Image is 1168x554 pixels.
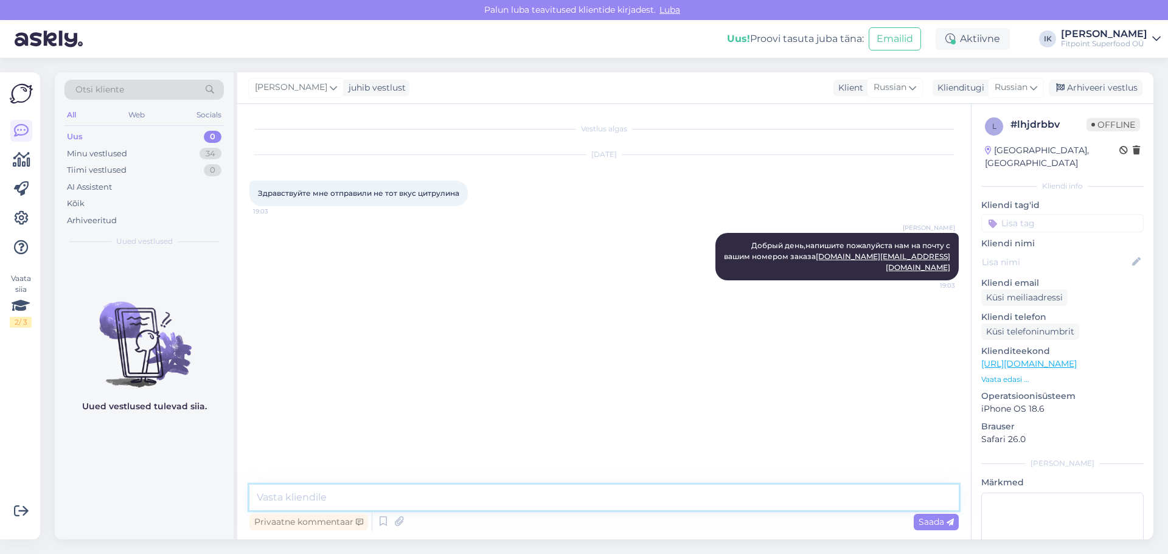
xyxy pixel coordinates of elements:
[1086,118,1140,131] span: Offline
[1010,117,1086,132] div: # lhjdrbbv
[194,107,224,123] div: Socials
[10,273,32,328] div: Vaata siia
[981,199,1144,212] p: Kliendi tag'id
[10,317,32,328] div: 2 / 3
[981,277,1144,289] p: Kliendi email
[64,107,78,123] div: All
[981,324,1079,340] div: Küsi telefoninumbrit
[200,148,221,160] div: 34
[727,33,750,44] b: Uus!
[874,81,906,94] span: Russian
[724,241,952,272] span: Добрый день,напишите пожалуйста нам на почту с вашим номером заказа
[981,374,1144,385] p: Vaata edasi ...
[204,131,221,143] div: 0
[903,223,955,232] span: [PERSON_NAME]
[55,280,234,389] img: No chats
[82,400,207,413] p: Uued vestlused tulevad siia.
[981,181,1144,192] div: Kliendi info
[992,122,996,131] span: l
[919,516,954,527] span: Saada
[204,164,221,176] div: 0
[10,82,33,105] img: Askly Logo
[656,4,684,15] span: Luba
[67,181,112,193] div: AI Assistent
[255,81,327,94] span: [PERSON_NAME]
[981,237,1144,250] p: Kliendi nimi
[67,148,127,160] div: Minu vestlused
[67,198,85,210] div: Kõik
[981,420,1144,433] p: Brauser
[1049,80,1142,96] div: Arhiveeri vestlus
[249,149,959,160] div: [DATE]
[981,433,1144,446] p: Safari 26.0
[985,144,1119,170] div: [GEOGRAPHIC_DATA], [GEOGRAPHIC_DATA]
[933,81,984,94] div: Klienditugi
[981,403,1144,415] p: iPhone OS 18.6
[981,476,1144,489] p: Märkmed
[344,81,406,94] div: juhib vestlust
[981,311,1144,324] p: Kliendi telefon
[981,214,1144,232] input: Lisa tag
[909,281,955,290] span: 19:03
[1061,29,1147,39] div: [PERSON_NAME]
[982,255,1130,269] input: Lisa nimi
[981,458,1144,469] div: [PERSON_NAME]
[727,32,864,46] div: Proovi tasuta juba täna:
[1039,30,1056,47] div: IK
[253,207,299,216] span: 19:03
[936,28,1010,50] div: Aktiivne
[869,27,921,50] button: Emailid
[258,189,459,198] span: Здравствуйте мне отправили не тот вкус цитрулина
[67,131,83,143] div: Uus
[67,215,117,227] div: Arhiveeritud
[249,514,368,530] div: Privaatne kommentaar
[981,345,1144,358] p: Klienditeekond
[75,83,124,96] span: Otsi kliente
[981,390,1144,403] p: Operatsioonisüsteem
[995,81,1027,94] span: Russian
[1061,39,1147,49] div: Fitpoint Superfood OÜ
[981,289,1068,306] div: Küsi meiliaadressi
[116,236,173,247] span: Uued vestlused
[67,164,127,176] div: Tiimi vestlused
[981,358,1077,369] a: [URL][DOMAIN_NAME]
[126,107,147,123] div: Web
[1061,29,1161,49] a: [PERSON_NAME]Fitpoint Superfood OÜ
[833,81,863,94] div: Klient
[816,252,950,272] a: [DOMAIN_NAME][EMAIL_ADDRESS][DOMAIN_NAME]
[249,123,959,134] div: Vestlus algas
